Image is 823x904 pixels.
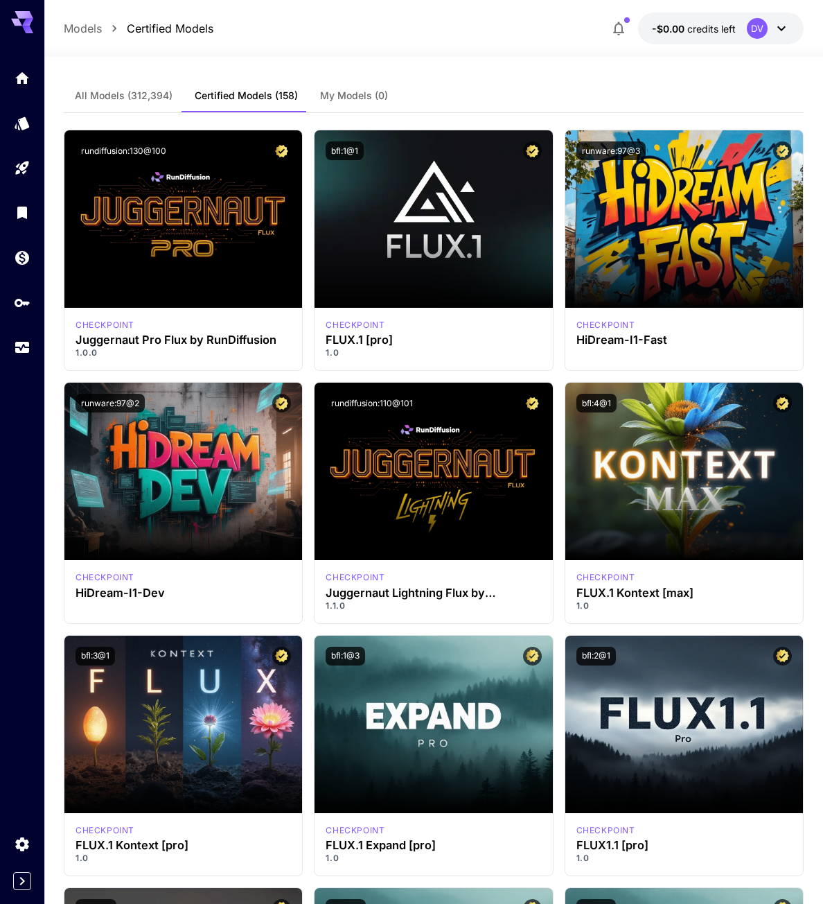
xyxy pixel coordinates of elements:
h3: FLUX.1 Kontext [pro] [76,839,291,852]
button: rundiffusion:110@101 [326,394,418,412]
p: checkpoint [76,824,134,837]
button: bfl:2@1 [576,647,616,666]
button: Certified Model – Vetted for best performance and includes a commercial license. [272,394,291,412]
div: Home [14,69,30,87]
h3: FLUX.1 [pro] [326,333,541,347]
nav: breadcrumb [64,20,213,37]
div: Wallet [14,249,30,266]
button: runware:97@2 [76,394,145,412]
button: Expand sidebar [13,872,31,890]
p: 1.0 [576,852,792,864]
div: API Keys [14,294,30,311]
p: checkpoint [326,319,384,331]
h3: FLUX1.1 [pro] [576,839,792,852]
h3: HiDream-I1-Dev [76,586,291,600]
h3: HiDream-I1-Fast [576,333,792,347]
h3: FLUX.1 Expand [pro] [326,839,541,852]
div: Library [14,202,30,220]
button: rundiffusion:130@100 [76,141,172,160]
button: bfl:1@3 [326,647,365,666]
div: Models [14,112,30,130]
a: Models [64,20,102,37]
button: Certified Model – Vetted for best performance and includes a commercial license. [272,647,291,666]
span: All Models (312,394) [75,89,172,102]
p: 1.0.0 [76,347,291,359]
p: checkpoint [576,571,635,584]
div: FLUX.1 D [76,319,134,331]
div: HiDream Dev [76,571,134,584]
span: Certified Models (158) [195,89,298,102]
span: -$0.00 [652,23,687,35]
div: Settings [14,835,30,853]
div: -$0.0026 [652,21,736,36]
p: checkpoint [76,571,134,584]
p: 1.0 [326,347,541,359]
h3: Juggernaut Lightning Flux by RunDiffusion [326,586,541,600]
div: FLUX.1 Kontext [pro] [76,824,134,837]
span: My Models (0) [320,89,388,102]
button: Certified Model – Vetted for best performance and includes a commercial license. [523,394,542,412]
div: fluxpro [576,824,635,837]
div: Usage [14,339,30,356]
p: 1.0 [326,852,541,864]
h3: FLUX.1 Kontext [max] [576,586,792,600]
p: checkpoint [576,824,635,837]
button: bfl:1@1 [326,141,364,160]
p: checkpoint [326,571,384,584]
h3: Juggernaut Pro Flux by RunDiffusion [76,333,291,347]
button: Certified Model – Vetted for best performance and includes a commercial license. [773,647,792,666]
button: Certified Model – Vetted for best performance and includes a commercial license. [773,394,792,412]
button: Certified Model – Vetted for best performance and includes a commercial license. [523,141,542,160]
div: Playground [14,159,30,177]
button: bfl:3@1 [76,647,115,666]
div: fluxpro [326,824,384,837]
div: FLUX.1 D [326,571,384,584]
div: fluxpro [326,319,384,331]
a: Certified Models [127,20,213,37]
div: HiDream Fast [576,319,635,331]
p: 1.0 [76,852,291,864]
p: checkpoint [326,824,384,837]
p: checkpoint [576,319,635,331]
button: Certified Model – Vetted for best performance and includes a commercial license. [773,141,792,160]
button: Certified Model – Vetted for best performance and includes a commercial license. [272,141,291,160]
button: -$0.0026DV [638,12,804,44]
p: 1.0 [576,600,792,612]
div: DV [747,18,768,39]
button: bfl:4@1 [576,394,617,412]
p: 1.1.0 [326,600,541,612]
p: checkpoint [76,319,134,331]
button: runware:97@3 [576,141,646,160]
button: Certified Model – Vetted for best performance and includes a commercial license. [523,647,542,666]
div: FLUX.1 Kontext [max] [576,571,635,584]
span: credits left [687,23,736,35]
